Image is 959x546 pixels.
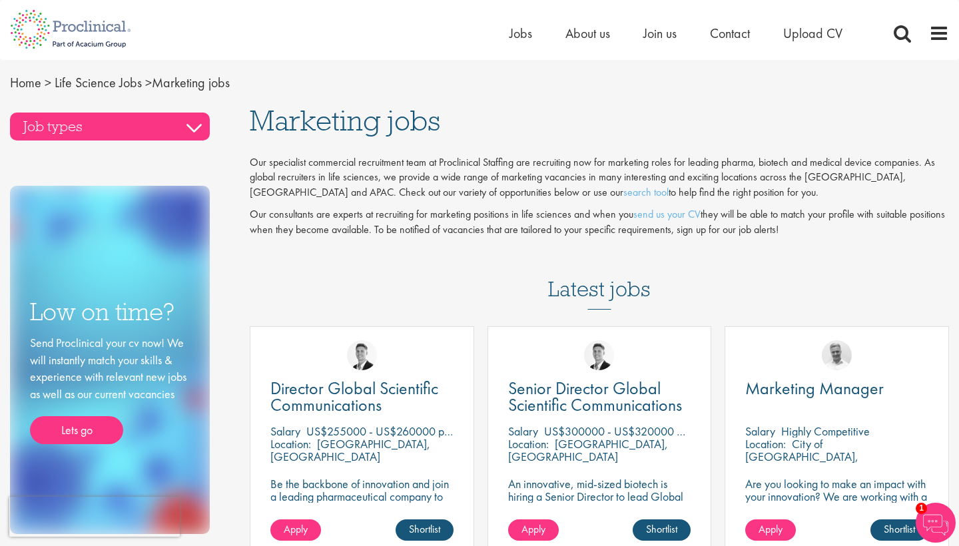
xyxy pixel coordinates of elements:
[10,74,230,91] span: Marketing jobs
[623,185,669,199] a: search tool
[822,340,852,370] img: Joshua Bye
[781,423,870,439] p: Highly Competitive
[10,74,41,91] a: breadcrumb link to Home
[306,423,619,439] p: US$255000 - US$260000 per annum + Highly Competitive Salary
[870,519,928,541] a: Shortlist
[508,436,668,464] p: [GEOGRAPHIC_DATA], [GEOGRAPHIC_DATA]
[759,522,783,536] span: Apply
[521,522,545,536] span: Apply
[745,377,884,400] span: Marketing Manager
[270,377,438,416] span: Director Global Scientific Communications
[633,519,691,541] a: Shortlist
[250,103,440,138] span: Marketing jobs
[270,519,321,541] a: Apply
[745,423,775,439] span: Salary
[270,436,430,464] p: [GEOGRAPHIC_DATA], [GEOGRAPHIC_DATA]
[30,299,190,325] h3: Low on time?
[270,380,454,413] a: Director Global Scientific Communications
[270,477,454,541] p: Be the backbone of innovation and join a leading pharmaceutical company to help keep life-changin...
[270,423,300,439] span: Salary
[916,503,956,543] img: Chatbot
[643,25,677,42] a: Join us
[45,74,51,91] span: >
[145,74,152,91] span: >
[508,477,691,528] p: An innovative, mid-sized biotech is hiring a Senior Director to lead Global Scientific Communicat...
[250,207,949,238] p: Our consultants are experts at recruiting for marketing positions in life sciences and when you t...
[347,340,377,370] img: George Watson
[548,244,651,310] h3: Latest jobs
[55,74,142,91] a: breadcrumb link to Life Science Jobs
[710,25,750,42] a: Contact
[745,436,858,477] p: City of [GEOGRAPHIC_DATA], [GEOGRAPHIC_DATA]
[508,377,682,416] span: Senior Director Global Scientific Communications
[250,155,949,201] p: Our specialist commercial recruitment team at Proclinical Staffing are recruiting now for marketi...
[9,497,180,537] iframe: reCAPTCHA
[508,519,559,541] a: Apply
[284,522,308,536] span: Apply
[916,503,927,514] span: 1
[584,340,614,370] img: George Watson
[544,423,857,439] p: US$300000 - US$320000 per annum + Highly Competitive Salary
[745,436,786,451] span: Location:
[565,25,610,42] a: About us
[396,519,454,541] a: Shortlist
[745,477,928,541] p: Are you looking to make an impact with your innovation? We are working with a well-established ph...
[508,436,549,451] span: Location:
[508,380,691,413] a: Senior Director Global Scientific Communications
[270,436,311,451] span: Location:
[633,207,701,221] a: send us your CV
[509,25,532,42] a: Jobs
[745,380,928,397] a: Marketing Manager
[783,25,842,42] a: Upload CV
[30,416,123,444] a: Lets go
[30,334,190,444] div: Send Proclinical your cv now! We will instantly match your skills & experience with relevant new ...
[745,519,796,541] a: Apply
[10,113,210,140] h3: Job types
[508,423,538,439] span: Salary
